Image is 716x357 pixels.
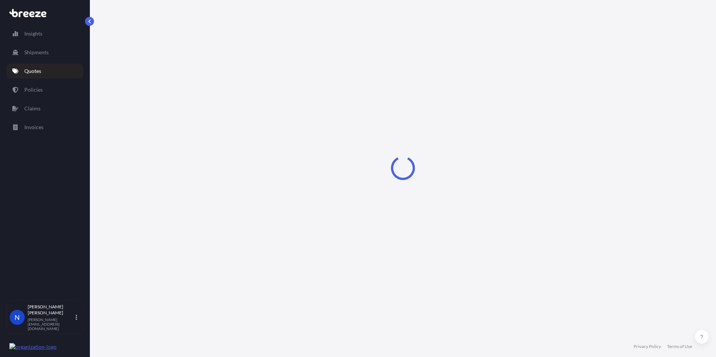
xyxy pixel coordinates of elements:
[24,30,42,37] p: Insights
[9,343,57,351] img: organization-logo
[24,105,40,112] p: Claims
[6,45,84,60] a: Shipments
[24,67,41,75] p: Quotes
[6,64,84,79] a: Quotes
[24,49,49,56] p: Shipments
[6,82,84,97] a: Policies
[28,317,74,331] p: [PERSON_NAME][EMAIL_ADDRESS][DOMAIN_NAME]
[6,101,84,116] a: Claims
[667,344,692,350] a: Terms of Use
[24,86,43,94] p: Policies
[6,26,84,41] a: Insights
[15,314,20,321] span: N
[24,123,43,131] p: Invoices
[634,344,661,350] a: Privacy Policy
[6,120,84,135] a: Invoices
[28,304,74,316] p: [PERSON_NAME] [PERSON_NAME]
